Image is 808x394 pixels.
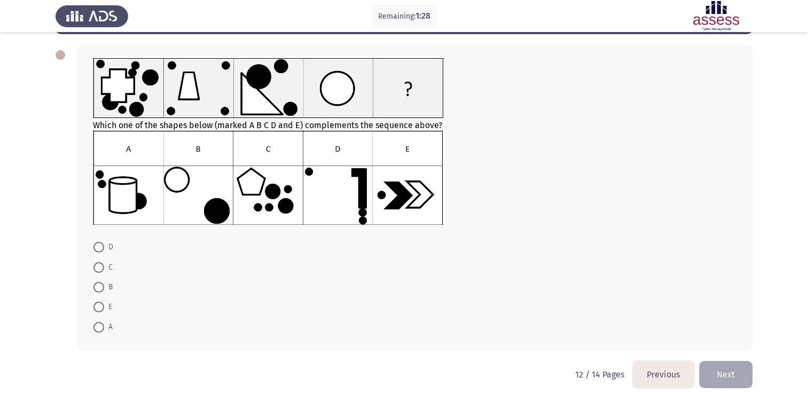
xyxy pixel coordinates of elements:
span: D [104,241,113,254]
button: load previous page [633,361,694,388]
span: B [104,281,113,294]
p: Remaining: [378,10,430,23]
p: 12 / 14 Pages [575,369,624,380]
img: Assess Talent Management logo [56,1,128,31]
img: UkFYYV8wODRfQSAucG5nMTY5MTMyNDIwODY1NA==.png [93,58,444,118]
div: Which one of the shapes below (marked A B C D and E) complements the sequence above? [93,58,736,227]
span: E [104,301,112,313]
span: 1:28 [415,11,430,21]
button: load next page [699,361,752,388]
img: UkFYYV8wODRfQi5wbmcxNjkxMzI0MjIwMzM5.png [93,130,444,225]
img: Assessment logo of ASSESS Focus 4 Module Assessment (EN/AR) (Advanced - IB) [680,1,752,31]
span: A [104,321,113,334]
span: C [104,261,113,274]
